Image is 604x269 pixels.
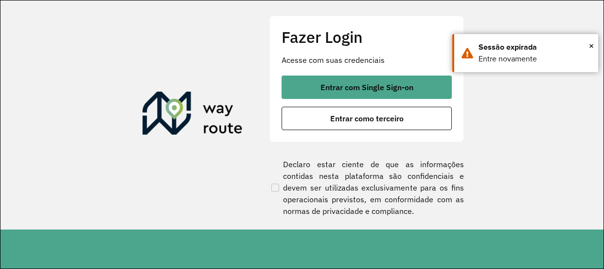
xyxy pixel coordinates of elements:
[269,158,464,217] label: Declaro estar ciente de que as informações contidas nesta plataforma são confidenciais e devem se...
[479,53,591,65] div: Entre novamente
[142,92,243,138] img: Roteirizador AmbevTech
[282,54,452,66] p: Acesse com suas credenciais
[479,41,591,53] div: Sessão expirada
[330,115,404,122] span: Entrar como terceiro
[589,38,594,53] span: ×
[282,107,452,130] button: button
[282,76,452,99] button: button
[589,38,594,53] button: Close
[320,83,413,91] span: Entrar com Single Sign-on
[282,28,452,46] h2: Fazer Login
